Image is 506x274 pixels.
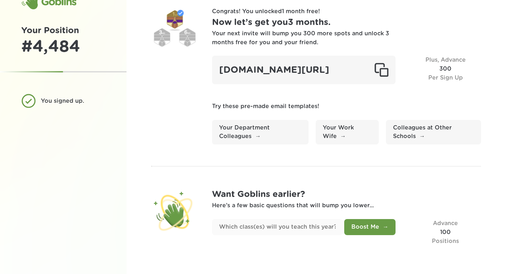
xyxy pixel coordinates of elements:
[212,188,481,201] h1: Want Goblins earlier?
[316,120,379,145] a: Your Work Wife
[433,220,458,226] span: Advance
[344,219,396,235] button: Boost Me
[212,120,309,145] a: Your Department Colleagues
[21,24,105,37] h1: Your Position
[212,7,481,16] p: Congrats! You unlocked 1 month free !
[212,102,481,111] p: Try these pre-made email templates!
[212,201,481,210] p: Here’s a few basic questions that will bump you lower...
[432,238,459,244] span: Positions
[212,219,343,235] input: Which class(es) will you teach this year?
[212,16,481,29] h1: Now let’s get you 3 months .
[212,56,396,84] div: [DOMAIN_NAME][URL]
[386,120,481,145] a: Colleagues at Other Schools
[21,37,105,57] div: # 4,484
[212,29,390,47] div: Your next invite will bump you 300 more spots and unlock 3 months free for you and your friend.
[41,97,100,106] div: You signed up.
[428,75,463,81] span: Per Sign Up
[410,219,481,245] div: 100
[425,57,466,63] span: Plus, Advance
[410,56,481,84] div: 300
